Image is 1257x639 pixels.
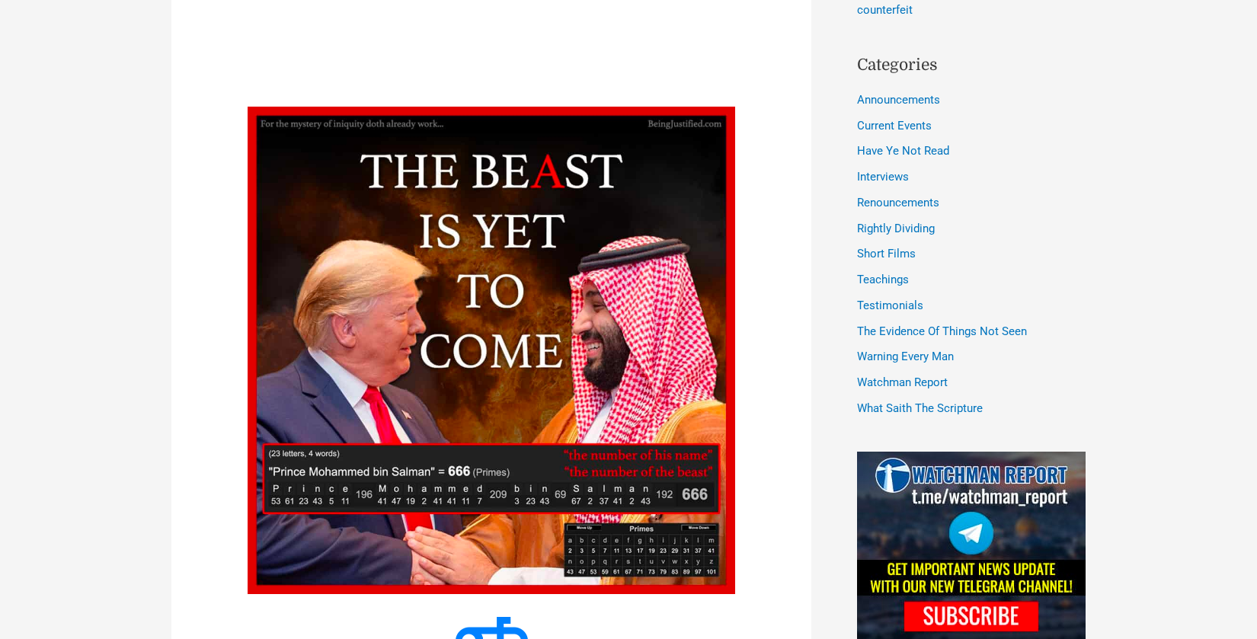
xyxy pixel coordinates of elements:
[857,144,949,158] a: Have Ye Not Read
[857,53,1086,78] h2: Categories
[857,196,939,209] a: Renouncements
[857,170,909,184] a: Interviews
[857,350,954,363] a: Warning Every Man
[857,375,948,389] a: Watchman Report
[857,119,932,133] a: Current Events
[857,88,1086,420] nav: Categories
[857,273,909,286] a: Teachings
[857,401,983,415] a: What Saith The Scripture
[857,247,916,260] a: Short Films
[857,299,923,312] a: Testimonials
[857,324,1027,338] a: The Evidence Of Things Not Seen
[857,93,940,107] a: Announcements
[857,222,935,235] a: Rightly Dividing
